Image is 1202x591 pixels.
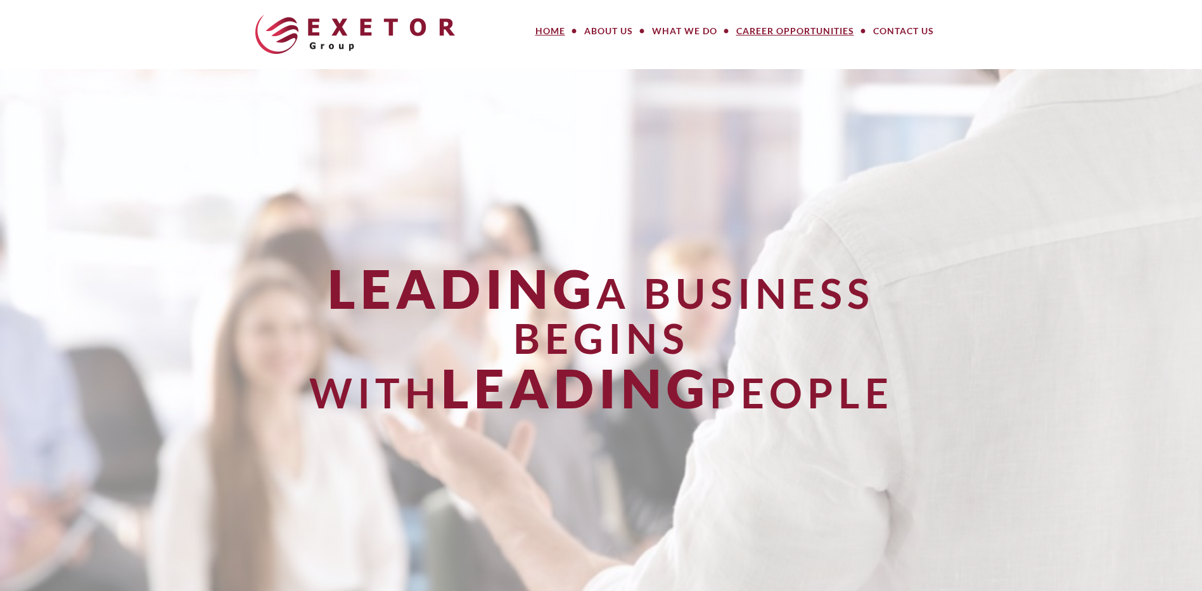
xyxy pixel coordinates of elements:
a: Home [526,18,575,44]
img: The Exetor Group [255,15,455,54]
span: Leading [328,256,596,320]
a: Contact Us [864,18,943,44]
a: What We Do [643,18,727,44]
div: a Business Begins With People [253,259,949,418]
span: Leading [441,356,710,420]
a: Career Opportunities [727,18,864,44]
a: About Us [575,18,643,44]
